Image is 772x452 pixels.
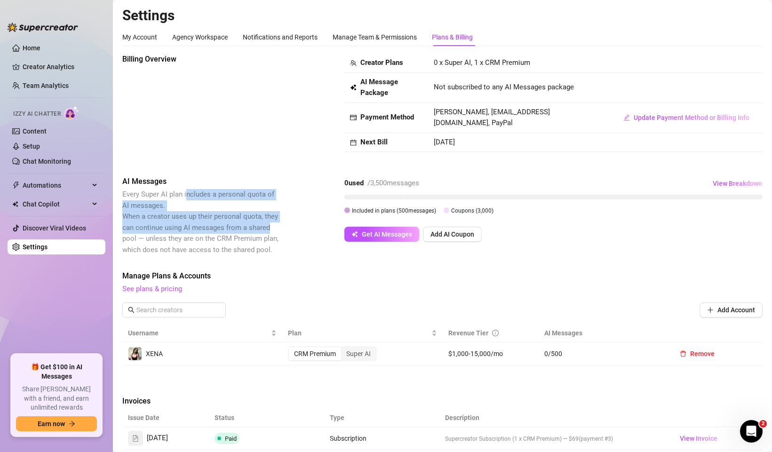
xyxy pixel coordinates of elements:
[23,243,48,251] a: Settings
[147,433,168,444] span: [DATE]
[23,224,86,232] a: Discover Viral Videos
[122,7,763,24] h2: Settings
[623,114,630,121] span: edit
[225,435,237,442] span: Paid
[289,347,341,360] div: CRM Premium
[360,78,398,97] strong: AI Message Package
[13,110,61,119] span: Izzy AI Chatter
[350,60,357,66] span: team
[759,420,767,428] span: 2
[362,230,412,238] span: Get AI Messages
[122,270,763,282] span: Manage Plans & Accounts
[445,436,579,442] span: Supercreator Subscription (1 x CRM Premium) — $69
[344,179,364,187] strong: 0 used
[367,179,419,187] span: / 3,500 messages
[700,302,763,317] button: Add Account
[23,82,69,89] a: Team Analytics
[23,197,89,212] span: Chat Copilot
[434,138,455,146] span: [DATE]
[23,143,40,150] a: Setup
[64,106,79,119] img: AI Chatter
[350,139,357,146] span: calendar
[132,435,139,442] span: file-text
[676,433,721,444] a: View Invoice
[23,44,40,52] a: Home
[544,349,661,359] span: 0 / 500
[451,207,493,214] span: Coupons ( 3,000 )
[324,409,382,427] th: Type
[717,306,755,314] span: Add Account
[539,324,667,342] th: AI Messages
[680,350,686,357] span: delete
[128,328,269,338] span: Username
[707,307,714,313] span: plus
[432,32,473,42] div: Plans & Billing
[333,32,417,42] div: Manage Team & Permissions
[23,158,71,165] a: Chat Monitoring
[122,285,182,293] a: See plans & pricing
[434,58,530,67] span: 0 x Super AI, 1 x CRM Premium
[122,190,279,254] span: Every Super AI plan includes a personal quota of AI messages. When a creator uses up their person...
[443,342,539,365] td: $1,000-15,000/mo
[16,385,97,412] span: Share [PERSON_NAME] with a friend, and earn unlimited rewards
[282,324,442,342] th: Plan
[243,32,318,42] div: Notifications and Reports
[122,324,282,342] th: Username
[288,346,377,361] div: segmented control
[360,138,388,146] strong: Next Bill
[136,305,213,315] input: Search creators
[122,54,280,65] span: Billing Overview
[23,59,98,74] a: Creator Analytics
[713,180,762,187] span: View Breakdown
[23,127,47,135] a: Content
[146,350,163,357] span: XENA
[434,108,550,127] span: [PERSON_NAME], [EMAIL_ADDRESS][DOMAIN_NAME], PayPal
[634,114,749,121] span: Update Payment Method or Billing Info
[288,328,429,338] span: Plan
[12,201,18,207] img: Chat Copilot
[740,420,763,443] iframe: Intercom live chat
[434,82,574,93] span: Not subscribed to any AI Messages package
[16,416,97,431] button: Earn nowarrow-right
[680,433,717,444] span: View Invoice
[172,32,228,42] div: Agency Workspace
[12,182,20,189] span: thunderbolt
[23,178,89,193] span: Automations
[341,347,376,360] div: Super AI
[8,23,78,32] img: logo-BBDzfeDw.svg
[122,409,209,427] th: Issue Date
[209,409,324,427] th: Status
[712,176,763,191] button: View Breakdown
[672,346,722,361] button: Remove
[492,330,499,336] span: info-circle
[38,420,65,428] span: Earn now
[330,435,366,442] span: Subscription
[122,396,280,407] span: Invoices
[16,363,97,381] span: 🎁 Get $100 in AI Messages
[616,110,757,125] button: Update Payment Method or Billing Info
[360,113,414,121] strong: Payment Method
[423,227,482,242] button: Add AI Coupon
[122,32,157,42] div: My Account
[352,207,436,214] span: Included in plans ( 500 messages)
[430,230,474,238] span: Add AI Coupon
[122,176,280,187] span: AI Messages
[69,420,75,427] span: arrow-right
[579,436,613,442] span: (payment #3)
[439,409,670,427] th: Description
[344,227,419,242] button: Get AI Messages
[690,350,715,357] span: Remove
[448,329,488,337] span: Revenue Tier
[128,347,142,360] img: XENA
[128,307,135,313] span: search
[350,114,357,121] span: credit-card
[360,58,403,67] strong: Creator Plans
